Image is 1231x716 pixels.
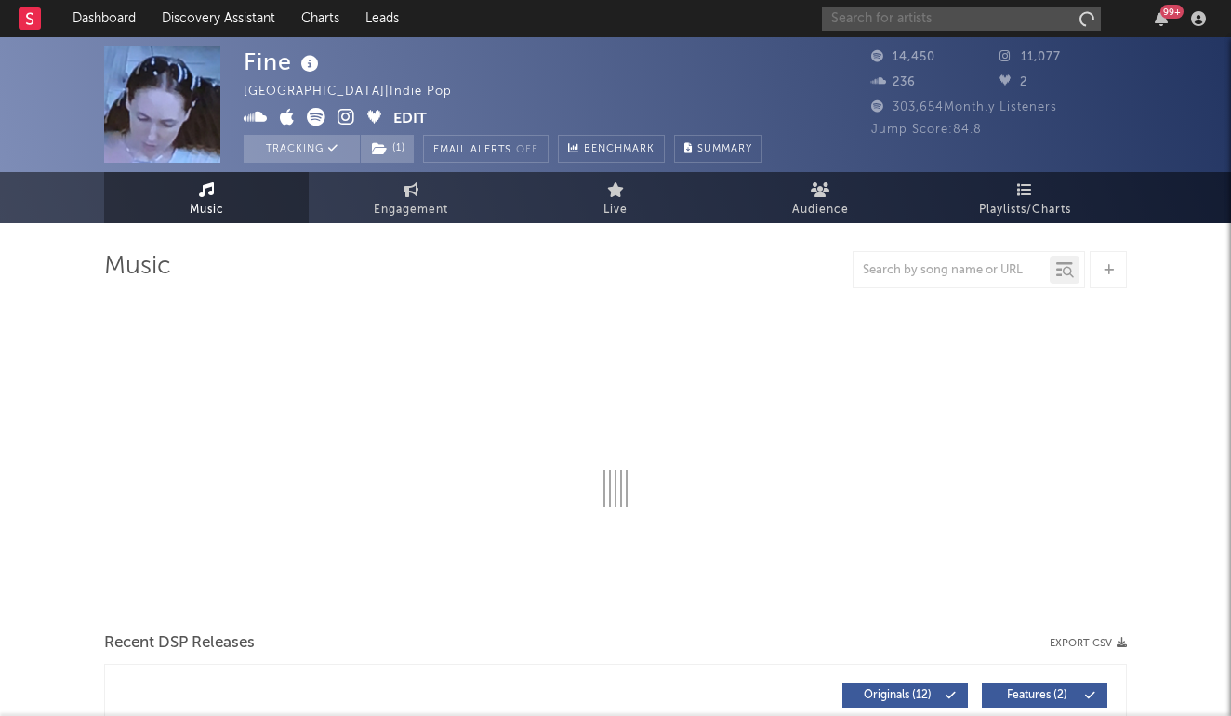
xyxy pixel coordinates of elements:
button: Edit [393,108,427,131]
a: Audience [718,172,922,223]
span: 2 [999,76,1027,88]
div: Fine [244,46,324,77]
span: ( 1 ) [360,135,415,163]
div: 99 + [1160,5,1184,19]
span: Live [603,199,628,221]
a: Playlists/Charts [922,172,1127,223]
span: 236 [871,76,916,88]
span: 14,450 [871,51,935,63]
span: 303,654 Monthly Listeners [871,101,1057,113]
a: Live [513,172,718,223]
button: Originals(12) [842,683,968,708]
button: (1) [361,135,414,163]
button: Features(2) [982,683,1107,708]
a: Music [104,172,309,223]
div: [GEOGRAPHIC_DATA] | Indie Pop [244,81,473,103]
button: Tracking [244,135,360,163]
button: Export CSV [1050,638,1127,649]
a: Benchmark [558,135,665,163]
span: Recent DSP Releases [104,632,255,655]
span: Originals ( 12 ) [854,690,940,701]
span: Summary [697,144,752,154]
em: Off [516,145,538,155]
span: Audience [792,199,849,221]
span: Features ( 2 ) [994,690,1079,701]
input: Search for artists [822,7,1101,31]
span: Benchmark [584,139,655,161]
a: Engagement [309,172,513,223]
button: 99+ [1155,11,1168,26]
button: Email AlertsOff [423,135,549,163]
span: Music [190,199,224,221]
input: Search by song name or URL [854,263,1050,278]
span: Jump Score: 84.8 [871,124,982,136]
span: Engagement [374,199,448,221]
span: Playlists/Charts [979,199,1071,221]
span: 11,077 [999,51,1061,63]
button: Summary [674,135,762,163]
